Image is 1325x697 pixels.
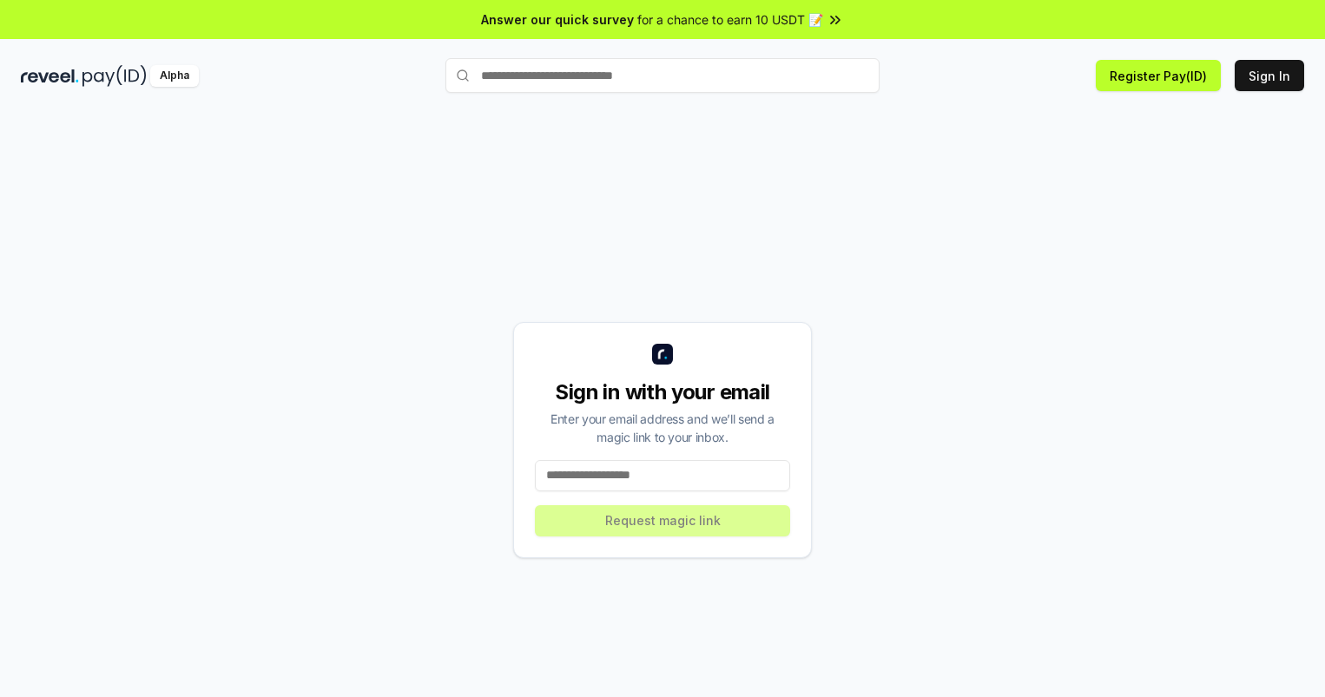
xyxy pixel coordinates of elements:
button: Register Pay(ID) [1096,60,1221,91]
img: logo_small [652,344,673,365]
button: Sign In [1235,60,1304,91]
span: Answer our quick survey [481,10,634,29]
div: Alpha [150,65,199,87]
img: reveel_dark [21,65,79,87]
div: Sign in with your email [535,378,790,406]
div: Enter your email address and we’ll send a magic link to your inbox. [535,410,790,446]
span: for a chance to earn 10 USDT 📝 [637,10,823,29]
img: pay_id [82,65,147,87]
